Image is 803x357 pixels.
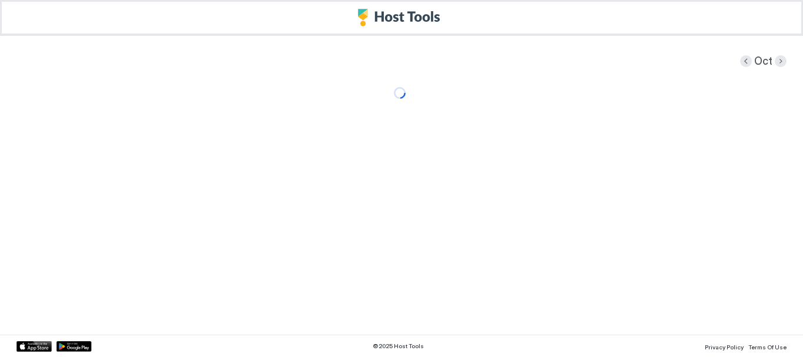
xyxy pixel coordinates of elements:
[705,340,744,352] a: Privacy Policy
[394,87,406,99] div: loading
[740,55,752,67] button: Previous month
[748,340,787,352] a: Terms Of Use
[56,341,92,352] a: Google Play Store
[754,55,772,68] span: Oct
[373,342,424,350] span: © 2025 Host Tools
[775,55,787,67] button: Next month
[748,343,787,351] span: Terms Of Use
[16,341,52,352] a: App Store
[705,343,744,351] span: Privacy Policy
